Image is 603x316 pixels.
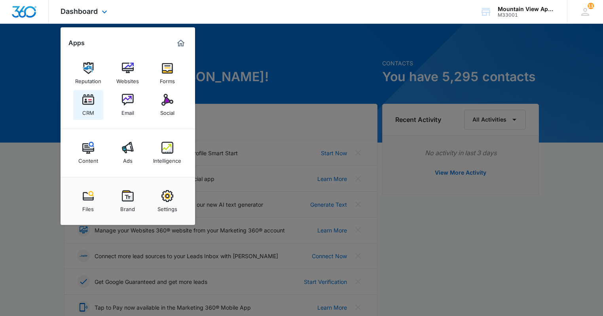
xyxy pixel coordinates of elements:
[123,154,133,164] div: Ads
[113,186,143,216] a: Brand
[160,74,175,84] div: Forms
[498,6,556,12] div: account name
[68,39,85,47] h2: Apps
[61,7,98,15] span: Dashboard
[73,90,103,120] a: CRM
[82,106,94,116] div: CRM
[153,154,181,164] div: Intelligence
[73,186,103,216] a: Files
[75,74,101,84] div: Reputation
[157,202,177,212] div: Settings
[73,138,103,168] a: Content
[152,138,182,168] a: Intelligence
[113,138,143,168] a: Ads
[73,58,103,88] a: Reputation
[116,74,139,84] div: Websites
[82,202,94,212] div: Files
[174,37,187,49] a: Marketing 360® Dashboard
[113,58,143,88] a: Websites
[588,3,594,9] div: notifications count
[121,106,134,116] div: Email
[152,90,182,120] a: Social
[113,90,143,120] a: Email
[78,154,98,164] div: Content
[120,202,135,212] div: Brand
[152,186,182,216] a: Settings
[588,3,594,9] span: 11
[152,58,182,88] a: Forms
[160,106,174,116] div: Social
[498,12,556,18] div: account id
